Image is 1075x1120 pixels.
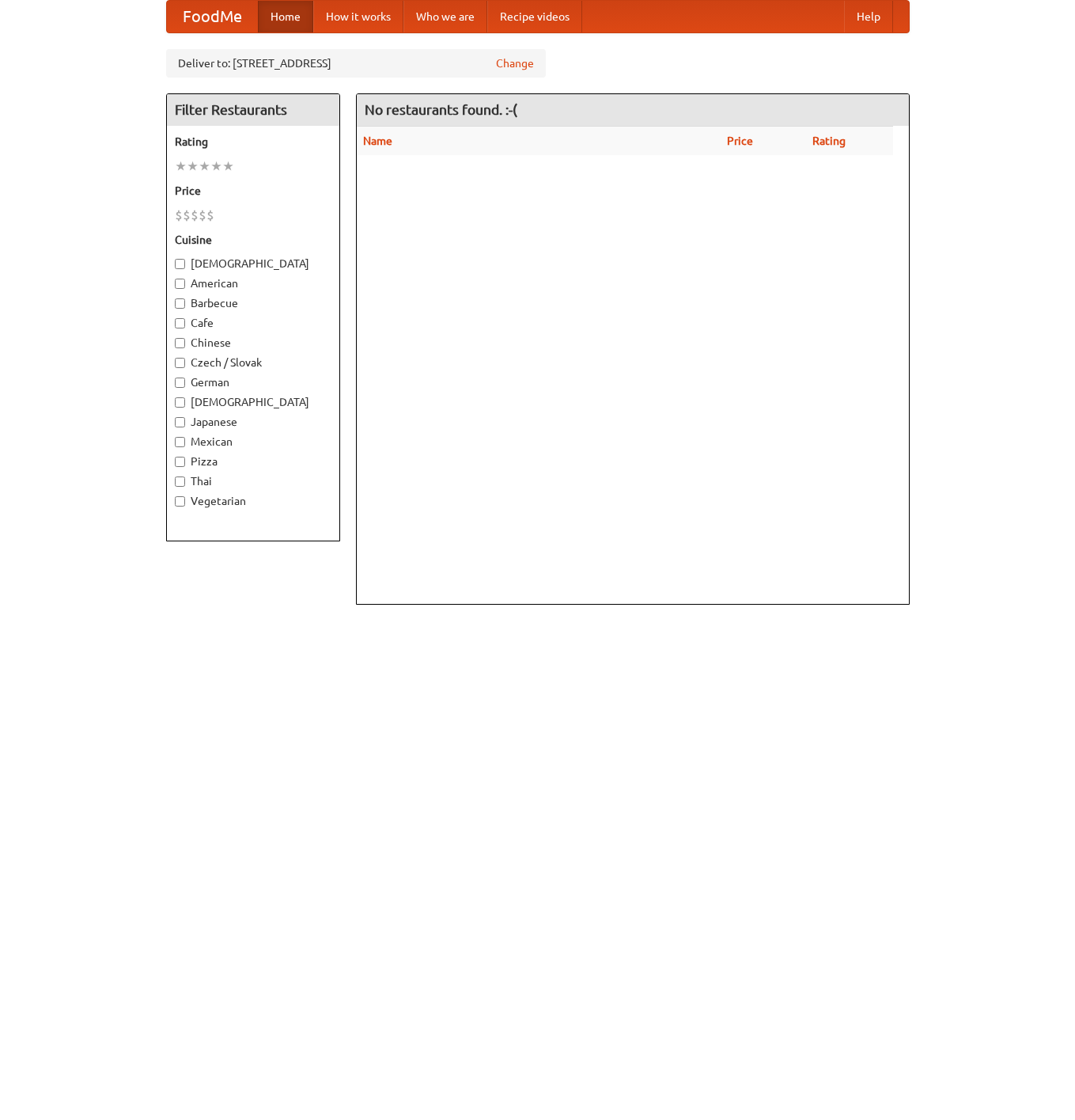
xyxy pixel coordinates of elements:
[844,1,893,32] a: Help
[487,1,582,32] a: Recipe videos
[313,1,403,32] a: How it works
[175,454,331,469] label: Pizza
[175,232,331,248] h5: Cuisine
[175,338,185,348] input: Chinese
[175,183,331,199] h5: Price
[365,102,517,117] ng-pluralize: No restaurants found. :-(
[812,135,846,147] a: Rating
[175,315,331,331] label: Cafe
[206,207,214,224] li: $
[727,135,753,147] a: Price
[175,134,331,150] h5: Rating
[175,493,331,509] label: Vegetarian
[403,1,487,32] a: Who we are
[166,49,546,78] div: Deliver to: [STREET_ADDRESS]
[175,256,331,271] label: [DEMOGRAPHIC_DATA]
[175,259,185,269] input: [DEMOGRAPHIC_DATA]
[175,397,185,408] input: [DEMOGRAPHIC_DATA]
[175,417,185,427] input: Japanese
[167,1,258,32] a: FoodMe
[363,135,392,147] a: Name
[167,94,339,126] h4: Filter Restaurants
[175,295,331,311] label: Barbecue
[175,476,185,487] input: Thai
[258,1,313,32] a: Home
[175,434,331,450] label: Mexican
[175,457,185,467] input: Pizza
[175,358,185,368] input: Czech / Slovak
[175,496,185,507] input: Vegetarian
[183,207,191,224] li: $
[191,207,199,224] li: $
[175,374,331,390] label: German
[175,275,331,291] label: American
[175,207,183,224] li: $
[175,437,185,447] input: Mexican
[222,158,234,175] li: ★
[175,158,187,175] li: ★
[175,355,331,370] label: Czech / Slovak
[187,158,199,175] li: ★
[175,279,185,289] input: American
[175,414,331,430] label: Japanese
[175,378,185,388] input: German
[175,394,331,410] label: [DEMOGRAPHIC_DATA]
[210,158,222,175] li: ★
[175,473,331,489] label: Thai
[175,335,331,351] label: Chinese
[199,207,206,224] li: $
[175,318,185,328] input: Cafe
[496,55,534,71] a: Change
[175,298,185,309] input: Barbecue
[199,158,210,175] li: ★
